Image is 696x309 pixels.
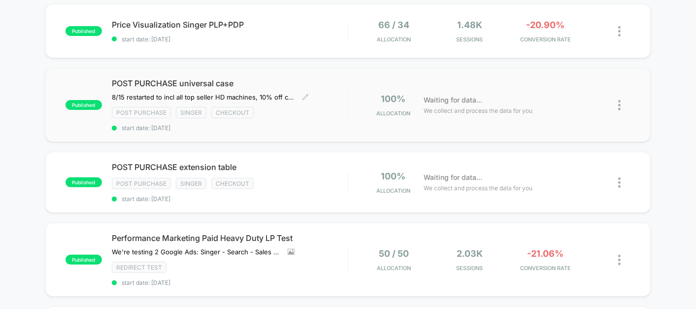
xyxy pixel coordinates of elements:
span: 8/15 restarted to incl all top seller HD machines, 10% off case0% CR when we have 0% discount8/1 ... [112,93,295,101]
span: Performance Marketing Paid Heavy Duty LP Test [112,233,348,243]
span: Sessions [434,36,505,43]
span: 100% [381,94,406,104]
span: 1.48k [457,20,482,30]
span: We collect and process the data for you [424,106,532,115]
span: CONVERSION RATE [510,265,581,272]
span: We collect and process the data for you [424,183,532,193]
span: Singer [176,178,206,189]
span: 2.03k [457,248,483,259]
span: Allocation [377,36,411,43]
span: published [66,26,102,36]
span: start date: [DATE] [112,124,348,132]
img: close [618,26,621,36]
span: -20.90% [527,20,565,30]
span: Singer [176,107,206,118]
span: Sessions [434,265,505,272]
span: Redirect Test [112,262,166,273]
span: 100% [381,171,406,181]
span: Allocation [377,265,411,272]
span: Waiting for data... [424,95,482,105]
span: start date: [DATE] [112,195,348,203]
span: Post Purchase [112,178,171,189]
span: Post Purchase [112,107,171,118]
span: published [66,100,102,110]
img: close [618,100,621,110]
span: start date: [DATE] [112,279,348,286]
span: -21.06% [528,248,564,259]
span: CONVERSION RATE [510,36,581,43]
span: start date: [DATE] [112,35,348,43]
span: We're testing 2 Google Ads: Singer - Search - Sales - Heavy Duty - Nonbrand and SINGER - PMax - H... [112,248,280,256]
span: Allocation [376,110,410,117]
span: POST PURCHASE universal case [112,78,348,88]
img: close [618,177,621,188]
span: Allocation [376,187,410,194]
span: published [66,255,102,265]
span: POST PURCHASE extension table [112,162,348,172]
span: Waiting for data... [424,172,482,183]
span: checkout [211,107,254,118]
span: 50 / 50 [379,248,409,259]
span: Price Visualization Singer PLP+PDP [112,20,348,30]
img: close [618,255,621,265]
span: 66 / 34 [378,20,409,30]
span: published [66,177,102,187]
span: checkout [211,178,254,189]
